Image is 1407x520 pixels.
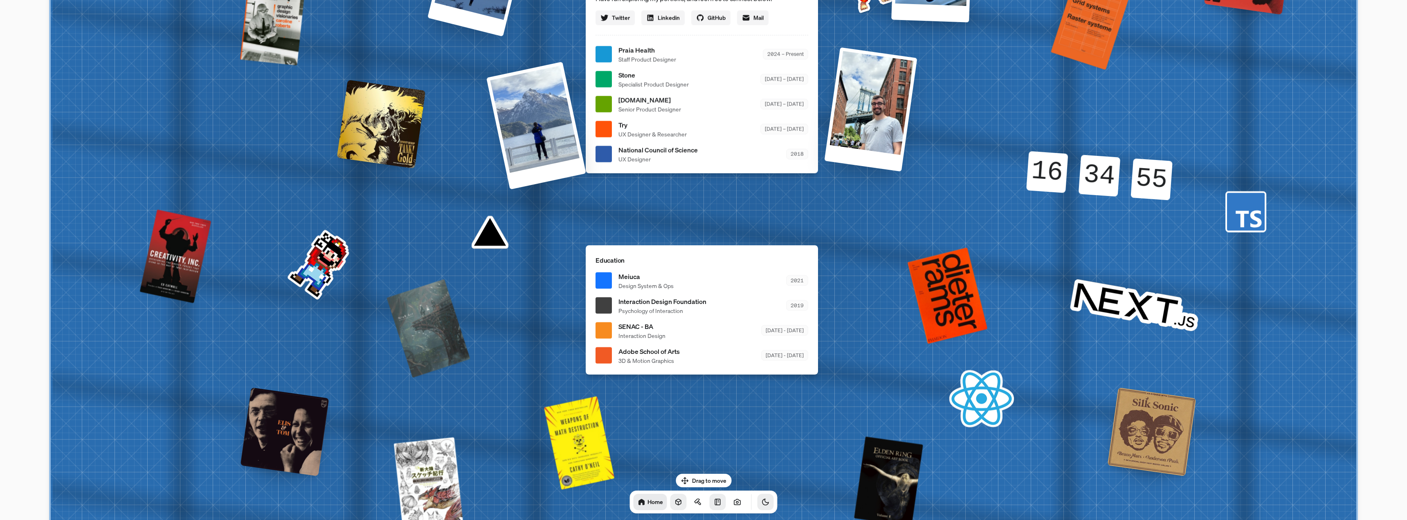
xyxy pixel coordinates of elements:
div: [DATE] – [DATE] [760,124,808,134]
span: 3D & Motion Graphics [618,356,680,365]
span: Design System & Ops [618,281,674,290]
span: Meiuca [618,271,674,281]
span: UX Designer [618,155,698,163]
div: 2019 [786,300,808,311]
span: Stone [618,70,689,80]
a: Home [634,494,667,510]
div: 2018 [786,149,808,159]
a: Linkedin [641,10,685,25]
a: Mail [737,10,769,25]
div: [DATE] – [DATE] [760,99,808,109]
span: Praia Health [618,45,676,55]
span: GitHub [708,14,726,22]
a: GitHub [691,10,730,25]
span: Mail [753,14,764,22]
span: Adobe School of Arts [618,346,680,356]
span: Specialist Product Designer [618,80,689,88]
span: Try [618,120,687,130]
span: Twitter [612,14,630,22]
span: Linkedin [658,14,680,22]
span: SENAC - BA [618,321,665,331]
span: Staff Product Designer [618,55,676,63]
div: 2021 [786,275,808,286]
span: [DOMAIN_NAME] [618,95,681,105]
span: Interaction Design [618,331,665,340]
p: Education [596,255,808,265]
div: 2024 – Present [763,49,808,59]
h1: Home [647,498,663,506]
div: [DATE] - [DATE] [761,350,808,360]
a: Twitter [596,10,635,25]
button: Toggle Theme [757,494,774,510]
div: [DATE] – [DATE] [760,74,808,84]
span: Senior Product Designer [618,105,681,113]
span: Interaction Design Foundation [618,296,706,306]
span: Psychology of Interaction [618,306,706,315]
span: National Council of Science [618,145,698,155]
div: [DATE] - [DATE] [761,325,808,335]
span: UX Designer & Researcher [618,130,687,138]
